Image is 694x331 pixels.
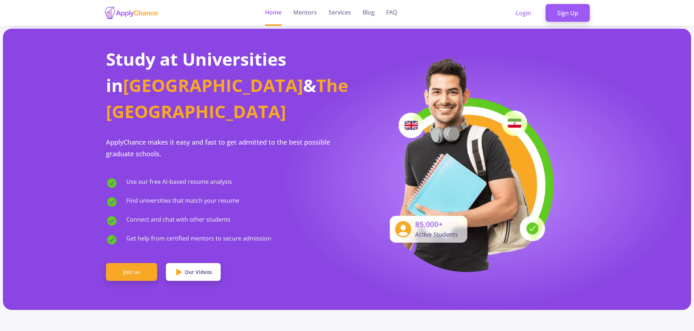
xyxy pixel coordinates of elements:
[106,47,286,97] span: Study at Universities in
[126,215,230,227] span: Connect and chat with other students
[126,234,271,246] span: Get help from certified mentors to secure admission
[303,73,316,97] span: &
[104,6,159,20] img: applychance logo
[126,177,232,189] span: Use our free AI-based resume analysis
[126,196,239,208] span: Find universities that match your resume
[123,73,303,97] span: [GEOGRAPHIC_DATA]
[546,4,590,22] a: Sign Up
[379,55,556,272] img: applicant
[504,4,543,22] a: Login
[166,263,221,281] a: Our Videos
[185,268,212,276] span: Our Videos
[106,138,330,158] span: ApplyChance makes it easy and fast to get admitted to the best possible graduate schools.
[106,263,157,281] a: Join us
